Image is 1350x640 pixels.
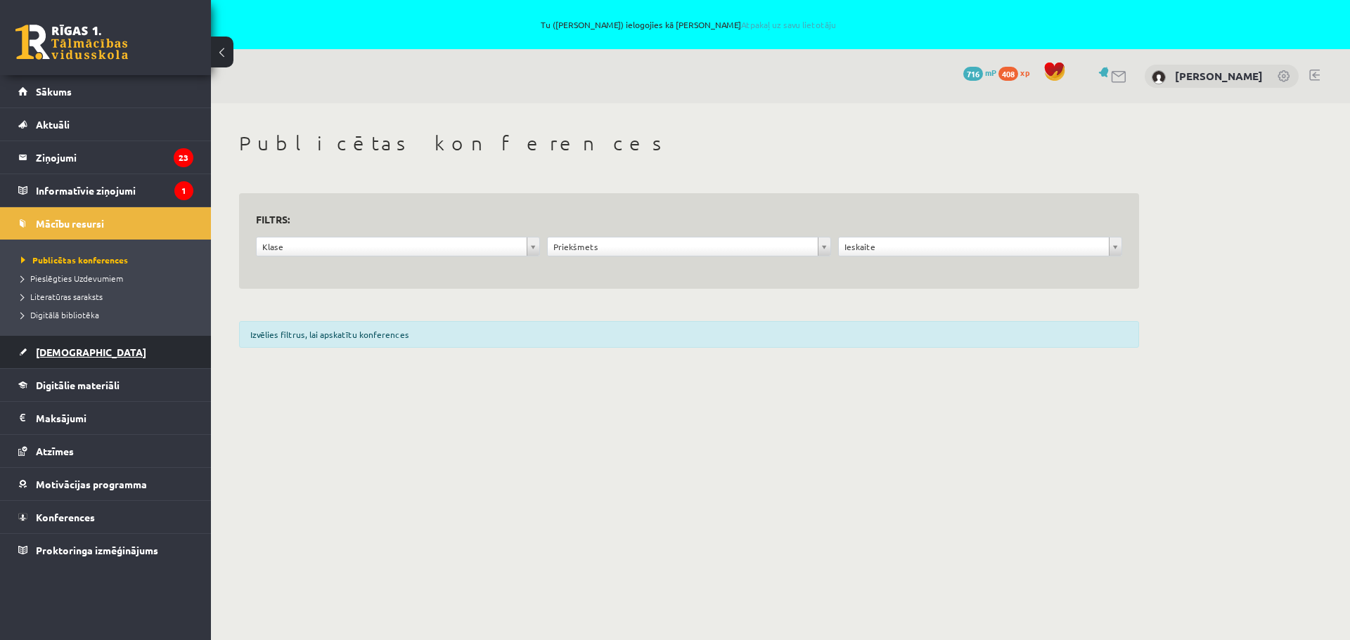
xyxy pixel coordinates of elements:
[36,118,70,131] span: Aktuāli
[174,148,193,167] i: 23
[21,291,103,302] span: Literatūras saraksts
[844,237,1103,256] span: Ieskaite
[18,534,193,566] a: Proktoringa izmēģinājums
[21,254,128,266] span: Publicētas konferences
[998,67,1018,81] span: 408
[15,25,128,60] a: Rīgas 1. Tālmācības vidusskola
[162,20,1215,29] span: Tu ([PERSON_NAME]) ielogojies kā [PERSON_NAME]
[18,141,193,174] a: Ziņojumi23
[553,237,812,256] span: Priekšmets
[741,19,836,30] a: Atpakaļ uz savu lietotāju
[18,108,193,141] a: Aktuāli
[36,511,95,523] span: Konferences
[18,501,193,533] a: Konferences
[18,369,193,401] a: Digitālie materiāli
[998,67,1036,78] a: 408 xp
[36,478,147,490] span: Motivācijas programma
[21,308,197,321] a: Digitālā bibliotēka
[18,435,193,467] a: Atzīmes
[963,67,996,78] a: 716 mP
[36,217,104,230] span: Mācību resursi
[21,272,197,285] a: Pieslēgties Uzdevumiem
[18,402,193,434] a: Maksājumi
[36,141,193,174] legend: Ziņojumi
[18,207,193,240] a: Mācību resursi
[18,468,193,500] a: Motivācijas programma
[36,174,193,207] legend: Informatīvie ziņojumi
[1020,67,1029,78] span: xp
[1175,69,1263,83] a: [PERSON_NAME]
[1152,70,1166,84] img: Kristofers Vasiļjevs
[36,544,158,556] span: Proktoringa izmēģinājums
[36,85,72,98] span: Sākums
[174,181,193,200] i: 1
[36,379,120,391] span: Digitālie materiāli
[18,336,193,368] a: [DEMOGRAPHIC_DATA]
[36,445,74,457] span: Atzīmes
[985,67,996,78] span: mP
[21,273,123,284] span: Pieslēgties Uzdevumiem
[963,67,983,81] span: 716
[548,237,830,256] a: Priekšmets
[257,237,539,256] a: Klase
[21,254,197,266] a: Publicētas konferences
[36,346,146,358] span: [DEMOGRAPHIC_DATA]
[262,237,521,256] span: Klase
[256,210,1105,229] h3: Filtrs:
[36,402,193,434] legend: Maksājumi
[239,321,1139,348] div: Izvēlies filtrus, lai apskatītu konferences
[839,237,1121,256] a: Ieskaite
[18,75,193,107] a: Sākums
[18,174,193,207] a: Informatīvie ziņojumi1
[239,131,1139,155] h1: Publicētas konferences
[21,290,197,303] a: Literatūras saraksts
[21,309,99,320] span: Digitālā bibliotēka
